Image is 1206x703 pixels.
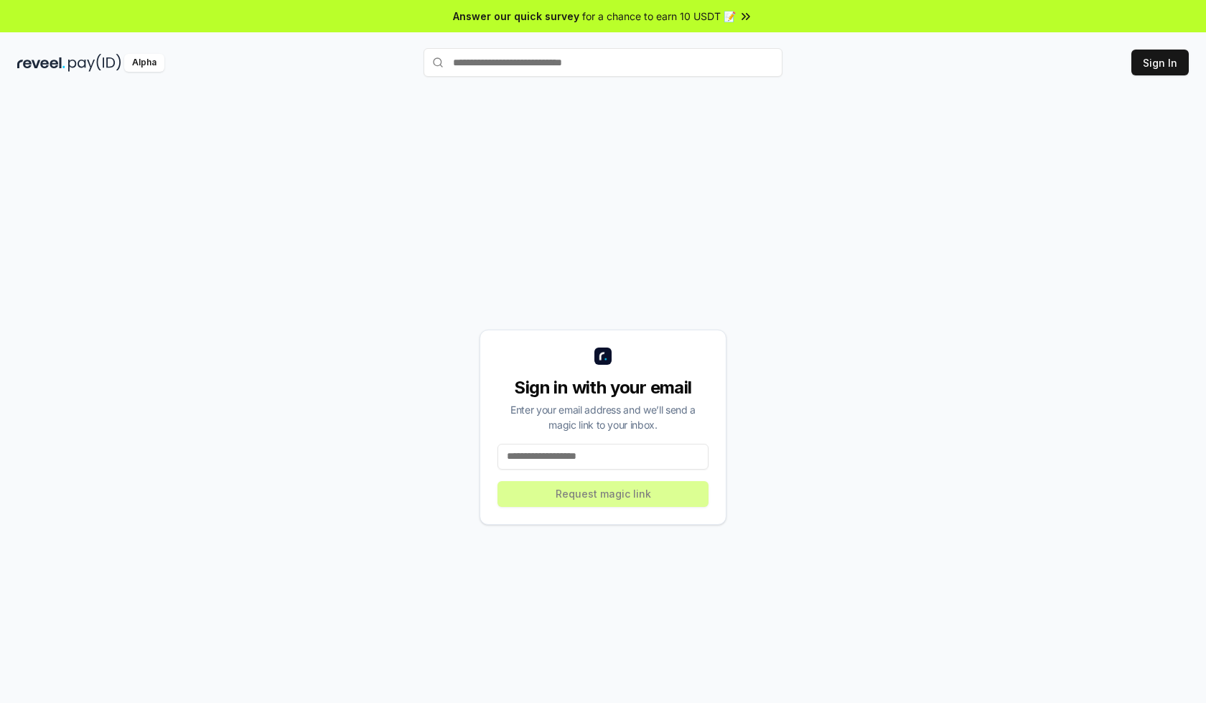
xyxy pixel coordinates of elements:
[17,54,65,72] img: reveel_dark
[68,54,121,72] img: pay_id
[582,9,736,24] span: for a chance to earn 10 USDT 📝
[124,54,164,72] div: Alpha
[1131,50,1189,75] button: Sign In
[594,348,612,365] img: logo_small
[453,9,579,24] span: Answer our quick survey
[497,376,709,399] div: Sign in with your email
[497,402,709,432] div: Enter your email address and we’ll send a magic link to your inbox.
